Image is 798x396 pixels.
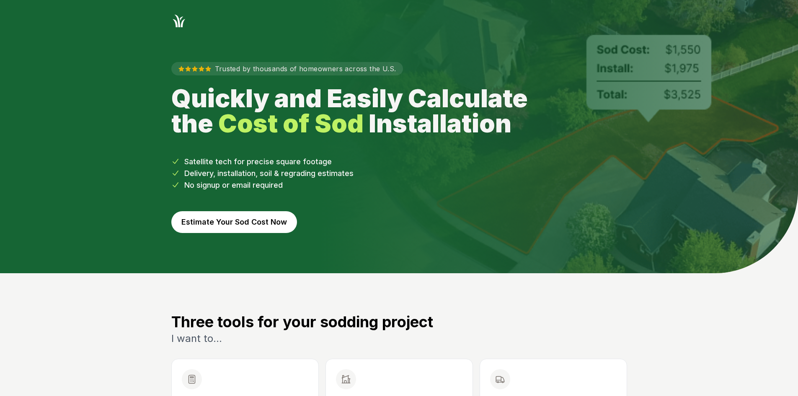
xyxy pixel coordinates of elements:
[171,85,547,136] h1: Quickly and Easily Calculate the Installation
[171,168,627,179] li: Delivery, installation, soil & regrading
[171,156,627,168] li: Satellite tech for precise square footage
[171,179,627,191] li: No signup or email required
[171,313,627,330] h3: Three tools for your sodding project
[171,211,297,233] button: Estimate Your Sod Cost Now
[171,62,403,75] p: Trusted by thousands of homeowners across the U.S.
[218,108,364,138] strong: Cost of Sod
[171,332,627,345] p: I want to...
[318,169,354,178] span: estimates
